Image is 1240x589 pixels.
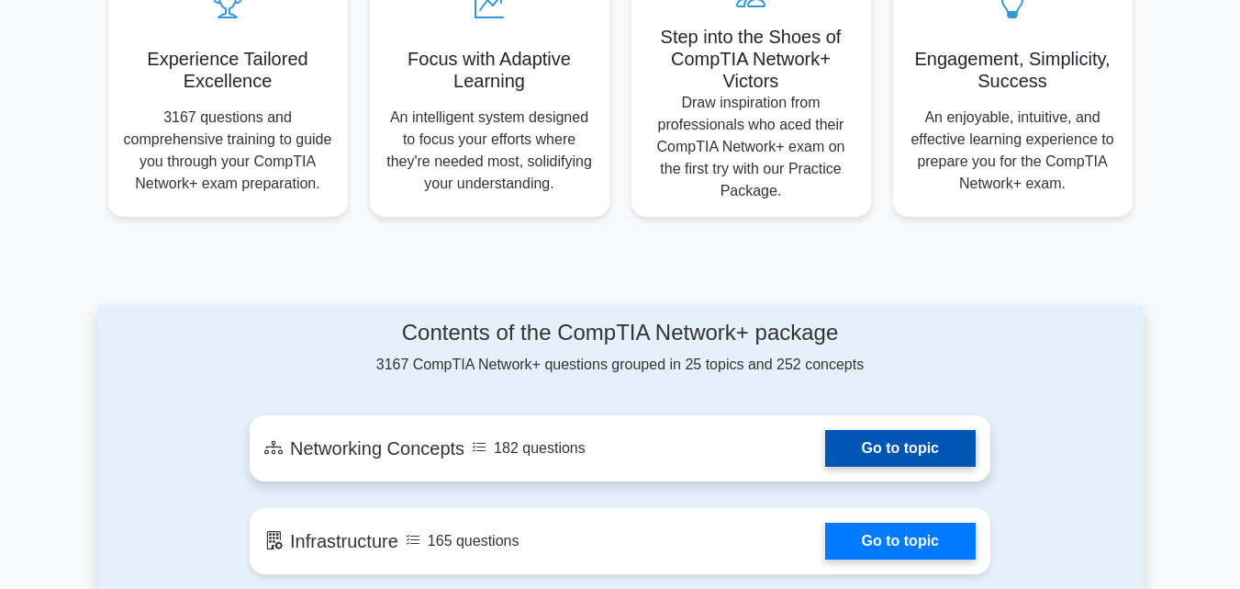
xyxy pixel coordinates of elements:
[123,107,333,195] p: 3167 questions and comprehensive training to guide you through your CompTIA Network+ exam prepara...
[646,26,856,92] h5: Step into the Shoes of CompTIA Network+ Victors
[385,107,595,195] p: An intelligent system designed to focus your efforts where they're needed most, solidifying your ...
[250,320,990,376] div: 3167 CompTIA Network+ questions grouped in 25 topics and 252 concepts
[825,523,976,560] a: Go to topic
[250,320,990,346] h4: Contents of the CompTIA Network+ package
[646,92,856,202] p: Draw inspiration from professionals who aced their CompTIA Network+ exam on the first try with ou...
[908,48,1118,92] h5: Engagement, Simplicity, Success
[908,107,1118,195] p: An enjoyable, intuitive, and effective learning experience to prepare you for the CompTIA Network...
[825,430,976,467] a: Go to topic
[385,48,595,92] h5: Focus with Adaptive Learning
[123,48,333,92] h5: Experience Tailored Excellence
